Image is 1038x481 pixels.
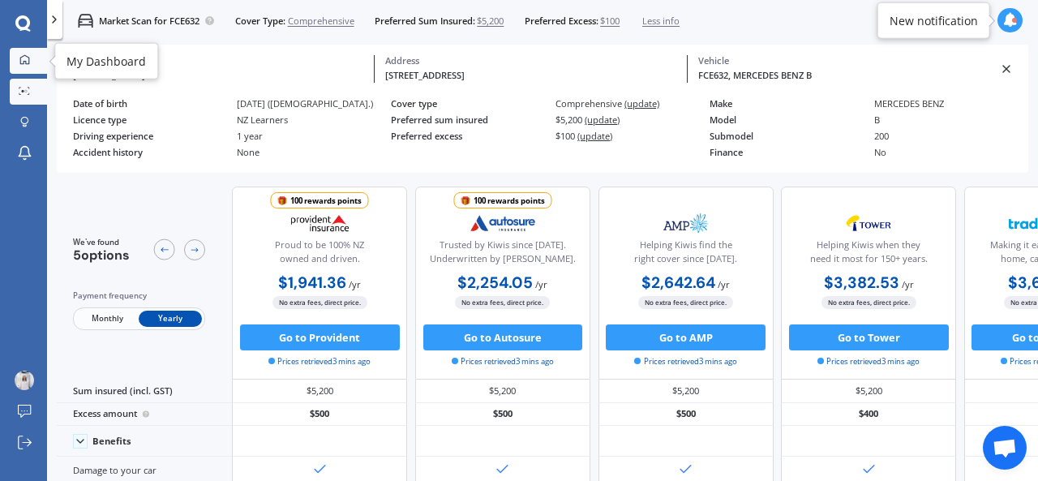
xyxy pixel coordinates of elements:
div: $5,200 [415,380,590,402]
span: No extra fees, direct price. [821,296,916,308]
div: NZ Learners [237,114,391,125]
div: Policy owner [73,55,364,67]
img: picture [15,371,34,390]
div: [DATE] ([DEMOGRAPHIC_DATA].) [237,98,391,109]
div: Cover type [391,98,545,109]
div: $400 [781,403,956,426]
img: Autosure.webp [460,207,546,239]
span: No extra fees, direct price. [638,296,733,308]
div: Date of birth [73,98,227,109]
div: Make [710,98,864,109]
div: MERCEDES BENZ [874,98,1028,109]
div: $5,200 [232,380,407,402]
span: / yr [718,278,730,290]
div: Excess amount [57,403,232,426]
span: Cover Type: [235,15,285,28]
span: Prices retrieved 3 mins ago [634,356,736,367]
div: None [237,147,391,157]
span: Yearly [139,311,202,328]
button: Go to Provident [240,324,400,350]
div: 1 year [237,131,391,141]
span: (update) [585,114,620,126]
div: $500 [598,403,774,426]
span: Prices retrieved 3 mins ago [268,356,371,367]
div: Proud to be 100% NZ owned and driven. [243,238,396,271]
span: $100 [600,15,620,28]
span: Preferred Excess: [525,15,598,28]
span: / yr [349,278,361,290]
b: $3,382.53 [824,273,899,293]
img: car.f15378c7a67c060ca3f3.svg [78,13,93,28]
button: Go to AMP [606,324,766,350]
div: 100 rewards points [290,195,362,208]
div: My Dashboard [66,53,146,69]
span: Prices retrieved 3 mins ago [817,356,920,367]
span: No extra fees, direct price. [455,296,550,308]
div: Accident history [73,147,227,157]
div: Preferred excess [391,131,545,141]
div: Helping Kiwis find the right cover since [DATE]. [609,238,761,271]
span: 5 options [73,247,130,264]
div: [PERSON_NAME] [73,69,364,83]
span: We've found [73,237,130,248]
span: / yr [902,278,914,290]
div: New notification [890,12,978,28]
div: $5,200 [598,380,774,402]
div: Comprehensive [555,98,710,109]
div: Benefits [92,436,131,447]
b: $2,642.64 [641,273,715,293]
span: Prices retrieved 3 mins ago [452,356,554,367]
span: Preferred Sum Insured: [375,15,475,28]
span: (update) [577,130,612,142]
div: Driving experience [73,131,227,141]
b: $2,254.05 [457,273,533,293]
button: Go to Tower [789,324,949,350]
img: points [278,196,287,205]
b: $1,941.36 [278,273,346,293]
div: $500 [232,403,407,426]
div: Preferred sum insured [391,114,545,125]
div: Finance [710,147,864,157]
span: Monthly [75,311,139,328]
div: Helping Kiwis when they need it most for 150+ years. [792,238,945,271]
div: B [874,114,1028,125]
div: $5,200 [555,114,710,125]
div: 100 rewards points [474,195,545,208]
span: No extra fees, direct price. [272,296,367,308]
button: Go to Autosure [423,324,583,350]
p: Market Scan for FCE632 [99,15,199,28]
span: (update) [624,97,659,110]
div: FCE632, MERCEDES BENZ B [698,69,989,83]
span: / yr [535,278,547,290]
div: Vehicle [698,55,989,67]
div: Trusted by Kiwis since [DATE]. Underwritten by [PERSON_NAME]. [427,238,579,271]
img: points [461,196,470,205]
div: Sum insured (incl. GST) [57,380,232,402]
span: Comprehensive [288,15,354,28]
div: $100 [555,131,710,141]
div: Address [385,55,676,67]
span: Less info [642,15,680,28]
div: $500 [415,403,590,426]
span: $5,200 [477,15,504,28]
div: Model [710,114,864,125]
img: AMP.webp [643,207,729,239]
div: Licence type [73,114,227,125]
div: 200 [874,131,1028,141]
img: Provident.png [277,207,363,239]
div: Payment frequency [73,290,205,303]
a: Open chat [983,426,1027,470]
div: No [874,147,1028,157]
img: Tower.webp [826,207,911,239]
div: [STREET_ADDRESS] [385,69,676,83]
div: $5,200 [781,380,956,402]
div: Submodel [710,131,864,141]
